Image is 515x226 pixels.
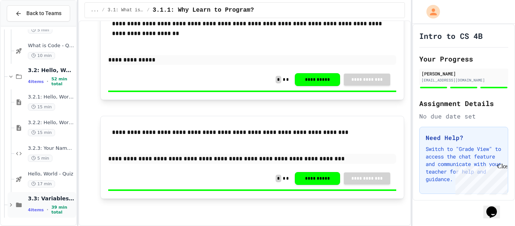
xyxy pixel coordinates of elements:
span: 3.2.3: Your Name and Favorite Movie [28,145,75,152]
span: 17 min [28,180,55,188]
p: Switch to "Grade View" to access the chat feature and communicate with your teacher for help and ... [426,145,502,183]
span: / [147,7,150,13]
h2: Assignment Details [419,98,508,109]
span: 15 min [28,103,55,111]
span: 3.3: Variables and Data Types [28,195,75,202]
span: 3.1.1: Why Learn to Program? [153,6,254,15]
span: 3.2.1: Hello, World! [28,94,75,100]
span: 10 min [28,52,55,59]
span: What is Code - Quiz [28,43,75,49]
span: 39 min total [51,205,75,215]
div: My Account [418,3,442,20]
span: Back to Teams [26,9,61,17]
button: Back to Teams [7,5,70,22]
span: • [47,78,48,85]
span: 52 min total [51,77,75,86]
span: 5 min [28,155,52,162]
span: / [102,7,104,13]
div: [PERSON_NAME] [422,70,506,77]
div: [EMAIL_ADDRESS][DOMAIN_NAME] [422,77,506,83]
h1: Intro to CS 4B [419,31,483,41]
iframe: chat widget [452,163,507,195]
iframe: chat widget [483,196,507,218]
h2: Your Progress [419,54,508,64]
span: Hello, World - Quiz [28,171,75,177]
span: 5 min [28,26,52,34]
span: 3.2: Hello, World! [28,67,75,74]
div: No due date set [419,112,508,121]
span: 15 min [28,129,55,136]
span: 3.1: What is Code? [108,7,144,13]
span: 3.2.2: Hello, World! - Review [28,120,75,126]
h3: Need Help? [426,133,502,142]
span: 4 items [28,79,44,84]
div: Chat with us now!Close [3,3,52,48]
span: • [47,207,48,213]
span: 4 items [28,208,44,212]
span: ... [91,7,99,13]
